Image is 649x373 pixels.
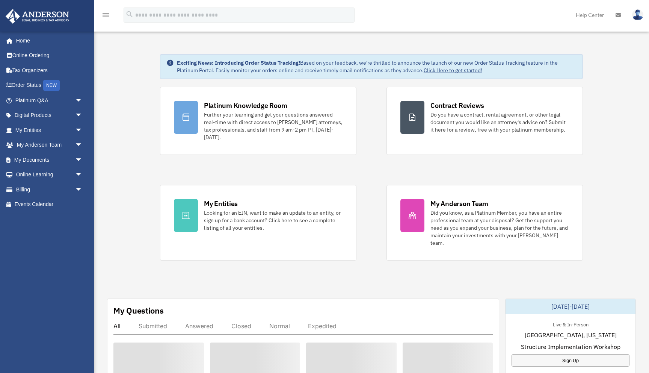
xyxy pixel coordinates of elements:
a: My Entitiesarrow_drop_down [5,123,94,138]
div: All [113,322,121,330]
a: My Anderson Team Did you know, as a Platinum Member, you have an entire professional team at your... [386,185,583,261]
div: [DATE]-[DATE] [506,299,635,314]
a: Tax Organizers [5,63,94,78]
a: Billingarrow_drop_down [5,182,94,197]
div: Platinum Knowledge Room [204,101,287,110]
a: Platinum Knowledge Room Further your learning and get your questions answered real-time with dire... [160,87,356,155]
div: My Anderson Team [430,199,488,208]
a: My Anderson Teamarrow_drop_down [5,138,94,153]
span: Structure Implementation Workshop [521,342,620,351]
span: arrow_drop_down [75,93,90,108]
div: Submitted [139,322,167,330]
img: Anderson Advisors Platinum Portal [3,9,71,24]
span: [GEOGRAPHIC_DATA], [US_STATE] [525,331,617,340]
div: Based on your feedback, we're thrilled to announce the launch of our new Order Status Tracking fe... [177,59,577,74]
div: Further your learning and get your questions answered real-time with direct access to [PERSON_NAM... [204,111,343,141]
a: Order StatusNEW [5,78,94,93]
i: menu [101,11,110,20]
div: Live & In-Person [547,320,595,328]
span: arrow_drop_down [75,167,90,183]
a: Contract Reviews Do you have a contract, rental agreement, or other legal document you would like... [386,87,583,155]
a: Platinum Q&Aarrow_drop_down [5,93,94,108]
a: Sign Up [512,354,629,367]
div: NEW [43,80,60,91]
div: Answered [185,322,213,330]
a: Digital Productsarrow_drop_down [5,108,94,123]
div: Normal [269,322,290,330]
span: arrow_drop_down [75,123,90,138]
div: Contract Reviews [430,101,484,110]
span: arrow_drop_down [75,138,90,153]
a: Online Learningarrow_drop_down [5,167,94,182]
span: arrow_drop_down [75,108,90,123]
div: Closed [231,322,251,330]
span: arrow_drop_down [75,182,90,197]
div: Expedited [308,322,337,330]
a: Online Ordering [5,48,94,63]
a: Home [5,33,90,48]
span: arrow_drop_down [75,152,90,168]
img: User Pic [632,9,643,20]
a: Click Here to get started! [424,67,482,74]
a: My Documentsarrow_drop_down [5,152,94,167]
i: search [125,10,134,18]
a: Events Calendar [5,197,94,212]
div: Looking for an EIN, want to make an update to an entity, or sign up for a bank account? Click her... [204,209,343,232]
a: My Entities Looking for an EIN, want to make an update to an entity, or sign up for a bank accoun... [160,185,356,261]
div: My Questions [113,305,164,316]
div: Do you have a contract, rental agreement, or other legal document you would like an attorney's ad... [430,111,569,133]
strong: Exciting News: Introducing Order Status Tracking! [177,59,300,66]
a: menu [101,13,110,20]
div: My Entities [204,199,238,208]
div: Did you know, as a Platinum Member, you have an entire professional team at your disposal? Get th... [430,209,569,247]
